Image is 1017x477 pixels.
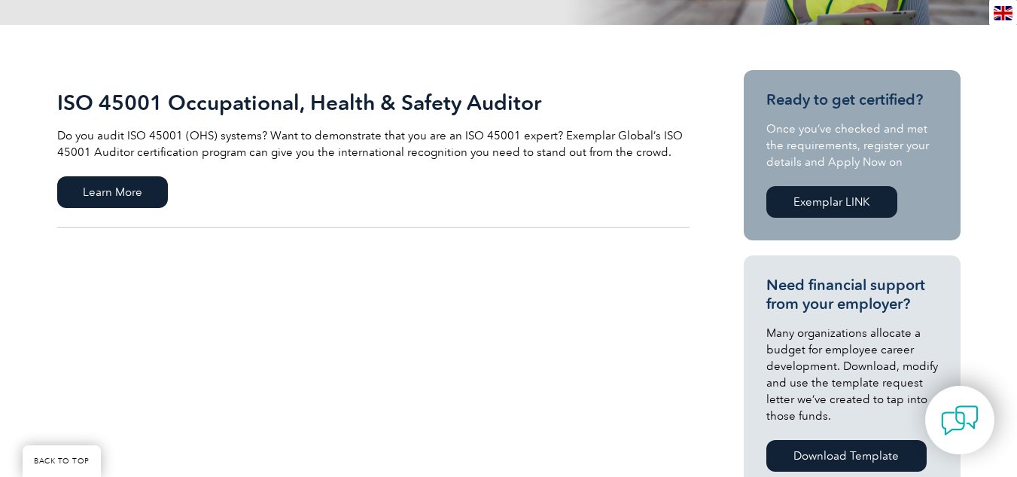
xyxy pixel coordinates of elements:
p: Many organizations allocate a budget for employee career development. Download, modify and use th... [766,325,938,424]
p: Once you’ve checked and met the requirements, register your details and Apply Now on [766,121,938,170]
a: Exemplar LINK [766,186,897,218]
a: Download Template [766,440,927,472]
span: Learn More [57,176,168,208]
a: BACK TO TOP [23,445,101,477]
p: Do you audit ISO 45001 (OHS) systems? Want to demonstrate that you are an ISO 45001 expert? Exemp... [57,127,690,161]
h2: ISO 45001 Occupational, Health & Safety Auditor [57,90,690,115]
a: ISO 45001 Occupational, Health & Safety Auditor Do you audit ISO 45001 (OHS) systems? Want to dem... [57,70,690,228]
img: contact-chat.png [941,402,979,439]
img: en [994,6,1012,20]
h3: Ready to get certified? [766,90,938,109]
h3: Need financial support from your employer? [766,276,938,313]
